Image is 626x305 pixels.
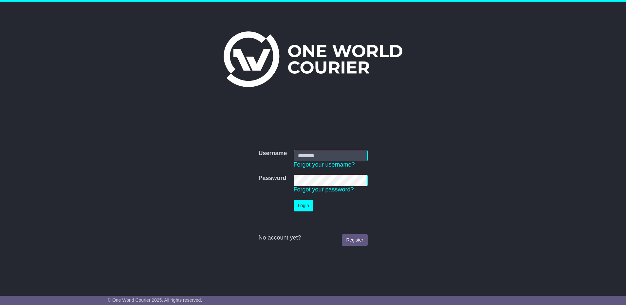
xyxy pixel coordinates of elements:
button: Login [294,200,313,211]
a: Forgot your password? [294,186,354,193]
span: © One World Courier 2025. All rights reserved. [108,297,202,303]
div: No account yet? [258,234,367,242]
a: Register [342,234,367,246]
img: One World [224,31,402,87]
label: Password [258,175,286,182]
label: Username [258,150,287,157]
a: Forgot your username? [294,161,355,168]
